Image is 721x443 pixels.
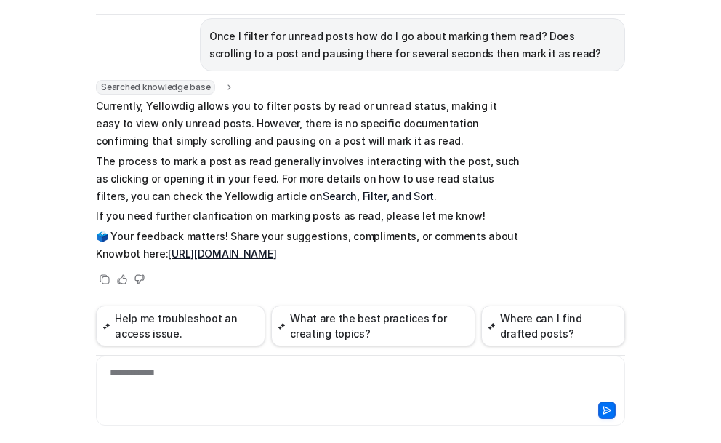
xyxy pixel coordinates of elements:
a: Search, Filter, and Sort [323,190,434,202]
span: Searched knowledge base [96,80,215,95]
p: The process to mark a post as read generally involves interacting with the post, such as clicking... [96,153,521,205]
p: If you need further clarification on marking posts as read, please let me know! [96,207,521,225]
button: Where can I find drafted posts? [481,306,625,346]
p: Once I filter for unread posts how do I go about marking them read? Does scrolling to a post and ... [209,28,616,63]
p: Currently, Yellowdig allows you to filter posts by read or unread status, making it easy to view ... [96,97,521,150]
p: 🗳️ Your feedback matters! Share your suggestions, compliments, or comments about Knowbot here: [96,228,521,263]
a: [URL][DOMAIN_NAME] [168,247,276,260]
button: Help me troubleshoot an access issue. [96,306,265,346]
button: What are the best practices for creating topics? [271,306,475,346]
